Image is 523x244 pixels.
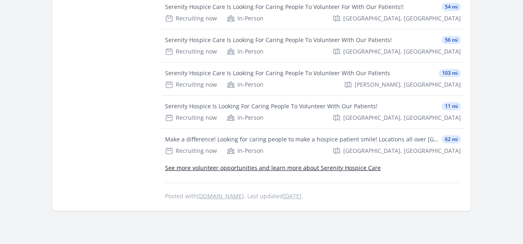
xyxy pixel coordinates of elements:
[165,164,381,172] a: See more volunteer opportunities and learn more about Serenity Hospice Care
[165,193,461,199] p: Posted with . Last updated .
[165,47,217,56] div: Recruiting now
[162,29,464,62] a: Serenity Hospice Care Is Looking For Caring People To Volunteer With Our Patients! 56 mi Recruiti...
[165,114,217,122] div: Recruiting now
[165,3,404,11] div: Serenity Hospice Care Is Looking For Caring People To Volunteer For With Our Patients!!
[165,36,392,44] div: Serenity Hospice Care Is Looking For Caring People To Volunteer With Our Patients!
[343,14,461,22] span: [GEOGRAPHIC_DATA], [GEOGRAPHIC_DATA]
[343,147,461,155] span: [GEOGRAPHIC_DATA], [GEOGRAPHIC_DATA]
[165,81,217,89] div: Recruiting now
[165,69,390,77] div: Serenity Hospice Care Is Looking For Caring People To Volunteer With Our Patients
[165,135,438,143] div: Make a difference! Looking for caring people to make a hospice patient smile! Locations all over ...
[227,14,264,22] div: In-Person
[165,147,217,155] div: Recruiting now
[343,114,461,122] span: [GEOGRAPHIC_DATA], [GEOGRAPHIC_DATA]
[283,192,302,200] abbr: Tue, Sep 16, 2025 8:44 AM
[442,135,461,143] span: 62 mi
[439,69,461,77] span: 103 mi
[343,47,461,56] span: [GEOGRAPHIC_DATA], [GEOGRAPHIC_DATA]
[165,14,217,22] div: Recruiting now
[197,192,244,200] a: [DOMAIN_NAME]
[227,114,264,122] div: In-Person
[442,102,461,110] span: 11 mi
[227,47,264,56] div: In-Person
[442,36,461,44] span: 56 mi
[162,96,464,128] a: Serenity Hospice Is Looking For Caring People To Volunteer With Our Patients! 11 mi Recruiting no...
[442,3,461,11] span: 54 mi
[355,81,461,89] span: [PERSON_NAME], [GEOGRAPHIC_DATA]
[162,63,464,95] a: Serenity Hospice Care Is Looking For Caring People To Volunteer With Our Patients 103 mi Recruiti...
[165,102,378,110] div: Serenity Hospice Is Looking For Caring People To Volunteer With Our Patients!
[162,129,464,161] a: Make a difference! Looking for caring people to make a hospice patient smile! Locations all over ...
[227,81,264,89] div: In-Person
[227,147,264,155] div: In-Person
